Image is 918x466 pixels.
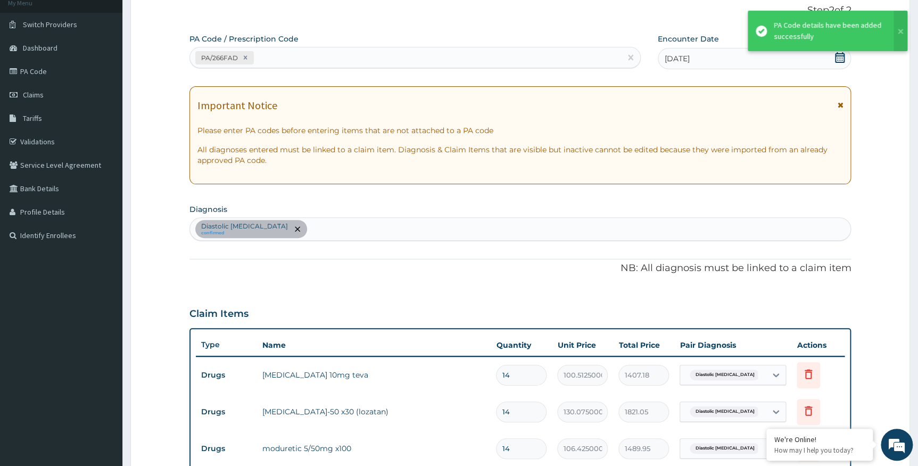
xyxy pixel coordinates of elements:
textarea: Type your message and hit 'Enter' [5,291,203,328]
div: PA/266FAD [198,52,239,64]
span: We're online! [62,134,147,242]
h1: Important Notice [197,100,277,111]
td: moduretic 5/50mg x100 [257,438,491,459]
label: Encounter Date [658,34,719,44]
span: Diastolic [MEDICAL_DATA] [690,443,759,454]
th: Unit Price [552,334,613,356]
label: PA Code / Prescription Code [189,34,299,44]
th: Type [196,335,257,355]
span: Diastolic [MEDICAL_DATA] [690,370,759,380]
span: Tariffs [23,113,42,123]
small: confirmed [201,231,288,236]
span: remove selection option [293,224,302,234]
div: Chat with us now [55,60,179,73]
th: Quantity [491,334,552,356]
span: Dashboard [23,43,57,53]
span: Claims [23,90,44,100]
span: Switch Providers [23,20,77,29]
td: Drugs [196,439,257,459]
p: NB: All diagnosis must be linked to a claim item [189,261,851,275]
td: Drugs [196,365,257,385]
th: Name [257,334,491,356]
span: Diastolic [MEDICAL_DATA] [690,406,759,417]
p: Diastolic [MEDICAL_DATA] [201,222,288,231]
label: Diagnosis [189,204,227,215]
div: PA Code details have been added successfully [774,20,883,42]
p: All diagnoses entered must be linked to a claim item. Diagnosis & Claim Items that are visible bu... [197,144,843,166]
th: Actions [791,334,845,356]
p: Step 2 of 2 [189,5,851,17]
p: How may I help you today? [774,446,865,455]
th: Total Price [613,334,674,356]
th: Pair Diagnosis [674,334,791,356]
img: d_794563401_company_1708531726252_794563401 [20,53,43,80]
div: Minimize live chat window [175,5,200,31]
p: Please enter PA codes before entering items that are not attached to a PA code [197,125,843,136]
td: [MEDICAL_DATA]-50 x30 (lozatan) [257,401,491,422]
span: [DATE] [665,53,690,64]
h3: Claim Items [189,308,249,320]
td: [MEDICAL_DATA] 10mg teva [257,364,491,386]
div: We're Online! [774,435,865,444]
td: Drugs [196,402,257,422]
